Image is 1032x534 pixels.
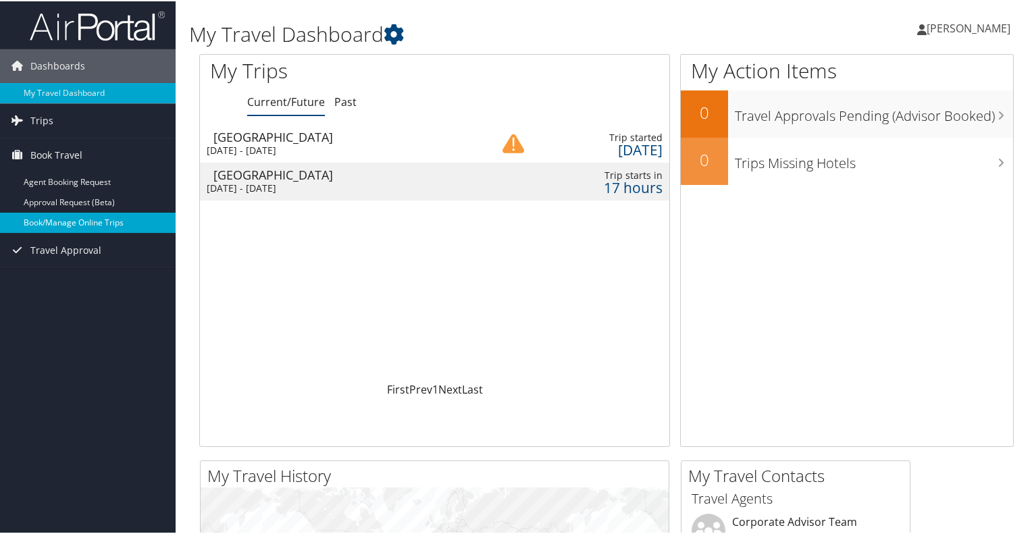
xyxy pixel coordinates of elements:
a: 0Travel Approvals Pending (Advisor Booked) [681,89,1013,136]
h1: My Trips [210,55,464,84]
h2: My Travel History [207,463,669,486]
h3: Travel Approvals Pending (Advisor Booked) [735,99,1013,124]
a: 1 [432,381,438,396]
a: Prev [409,381,432,396]
div: Trip started [542,130,663,142]
a: First [387,381,409,396]
span: Travel Approval [30,232,101,266]
div: Trip starts in [542,168,663,180]
span: Trips [30,103,53,136]
h2: My Travel Contacts [688,463,910,486]
div: [DATE] [542,142,663,155]
h1: My Travel Dashboard [189,19,746,47]
div: [DATE] - [DATE] [207,143,471,155]
img: alert-flat-solid-caution.png [502,132,524,153]
img: airportal-logo.png [30,9,165,41]
h1: My Action Items [681,55,1013,84]
div: [GEOGRAPHIC_DATA] [213,167,478,180]
h3: Travel Agents [692,488,900,507]
span: Book Travel [30,137,82,171]
span: Dashboards [30,48,85,82]
a: Current/Future [247,93,325,108]
a: [PERSON_NAME] [917,7,1024,47]
a: Next [438,381,462,396]
a: 0Trips Missing Hotels [681,136,1013,184]
h3: Trips Missing Hotels [735,146,1013,171]
h2: 0 [681,100,728,123]
a: Last [462,381,483,396]
span: [PERSON_NAME] [927,20,1010,34]
div: 17 hours [542,180,663,192]
a: Past [334,93,357,108]
div: [DATE] - [DATE] [207,181,471,193]
h2: 0 [681,147,728,170]
div: [GEOGRAPHIC_DATA] [213,130,478,142]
